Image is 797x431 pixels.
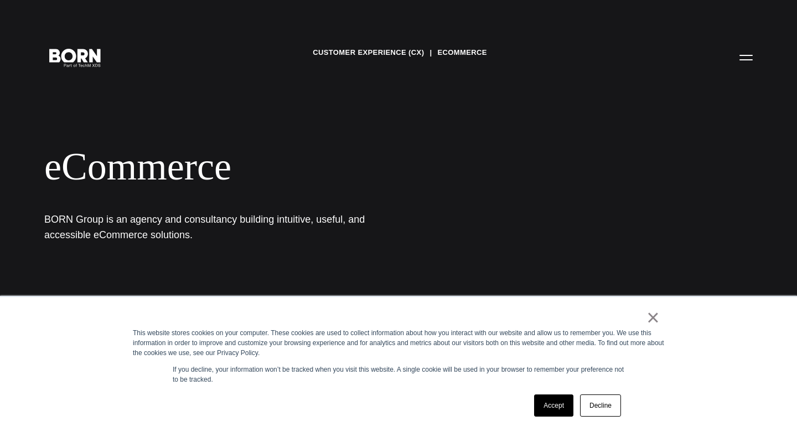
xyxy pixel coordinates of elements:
[173,365,624,384] p: If you decline, your information won’t be tracked when you visit this website. A single cookie wi...
[44,144,675,189] div: eCommerce
[44,212,376,243] h1: BORN Group is an agency and consultancy building intuitive, useful, and accessible eCommerce solu...
[733,45,759,69] button: Open
[313,44,424,61] a: Customer Experience (CX)
[580,394,621,417] a: Decline
[133,328,664,358] div: This website stores cookies on your computer. These cookies are used to collect information about...
[437,44,487,61] a: eCommerce
[646,312,660,322] a: ×
[534,394,573,417] a: Accept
